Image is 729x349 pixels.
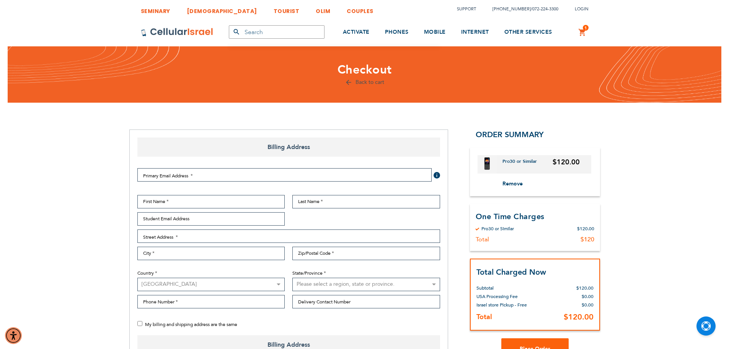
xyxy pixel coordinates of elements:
span: OTHER SERVICES [504,28,552,36]
h3: One Time Charges [476,211,594,222]
span: Billing Address [137,138,440,157]
div: Total [476,236,489,243]
span: $0.00 [582,302,594,308]
a: [PHONE_NUMBER] [493,6,531,12]
a: COUPLES [347,2,373,16]
span: Login [575,6,589,12]
a: MOBILE [424,18,446,47]
input: Search [229,25,325,39]
a: PHONES [385,18,409,47]
span: Order Summary [476,129,544,140]
span: Israel store Pickup - Free [476,302,527,308]
span: INTERNET [461,28,489,36]
a: TOURIST [274,2,300,16]
a: OLIM [316,2,330,16]
span: USA Processing Fee [476,293,518,300]
div: $120 [581,236,594,243]
a: Support [457,6,476,12]
a: [DEMOGRAPHIC_DATA] [187,2,257,16]
div: Accessibility Menu [5,327,22,344]
span: MOBILE [424,28,446,36]
span: $120.00 [564,312,594,322]
span: $120.00 [576,285,594,291]
a: INTERNET [461,18,489,47]
span: Checkout [338,62,392,78]
span: 1 [584,25,587,31]
a: ACTIVATE [343,18,370,47]
a: Pro30 or Similar [502,158,543,170]
th: Subtotal [476,278,536,292]
span: ACTIVATE [343,28,370,36]
a: SEMINARY [141,2,170,16]
strong: Total Charged Now [476,267,546,277]
div: $120.00 [577,226,594,232]
strong: Total [476,312,492,322]
a: OTHER SERVICES [504,18,552,47]
span: $0.00 [582,293,594,300]
img: Pro30 or Similar [484,157,489,170]
div: Pro30 or Similar [481,226,514,232]
img: Cellular Israel Logo [141,28,214,37]
span: Remove [502,180,523,187]
li: / [485,3,558,15]
span: PHONES [385,28,409,36]
a: 072-224-3300 [532,6,558,12]
span: $120.00 [553,157,580,167]
span: My billing and shipping address are the same [145,321,237,328]
a: Back to cart [345,79,384,86]
a: 1 [578,28,587,37]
